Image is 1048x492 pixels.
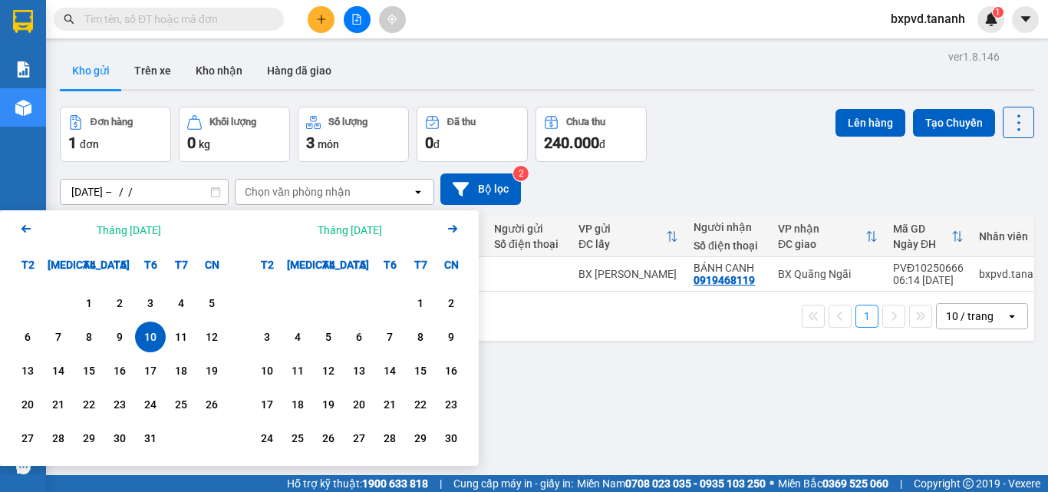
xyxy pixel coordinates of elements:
[43,355,74,386] div: Choose Thứ Ba, tháng 10 14 2025. It's available.
[166,355,196,386] div: Choose Thứ Bảy, tháng 10 18 2025. It's available.
[201,362,222,380] div: 19
[255,52,344,89] button: Hàng đã giao
[440,362,462,380] div: 16
[201,328,222,346] div: 12
[513,166,529,181] sup: 2
[893,238,951,250] div: Ngày ĐH
[436,322,466,352] div: Choose Chủ Nhật, tháng 11 9 2025. It's available.
[12,249,43,280] div: T2
[109,395,130,414] div: 23
[287,475,428,492] span: Hỗ trợ kỹ thuật:
[893,274,964,286] div: 06:14 [DATE]
[196,322,227,352] div: Choose Chủ Nhật, tháng 10 12 2025. It's available.
[494,238,563,250] div: Số điện thoại
[256,328,278,346] div: 3
[187,134,196,152] span: 0
[196,355,227,386] div: Choose Chủ Nhật, tháng 10 19 2025. It's available.
[74,288,104,319] div: Choose Thứ Tư, tháng 10 1 2025. It's available.
[256,395,278,414] div: 17
[348,429,370,447] div: 27
[122,52,183,89] button: Trên xe
[43,423,74,454] div: Choose Thứ Ba, tháng 10 28 2025. It's available.
[348,362,370,380] div: 13
[74,322,104,352] div: Choose Thứ Tư, tháng 10 8 2025. It's available.
[287,362,308,380] div: 11
[74,423,104,454] div: Choose Thứ Tư, tháng 10 29 2025. It's available.
[374,389,405,420] div: Choose Thứ Sáu, tháng 11 21 2025. It's available.
[48,328,69,346] div: 7
[433,138,440,150] span: đ
[135,355,166,386] div: Choose Thứ Sáu, tháng 10 17 2025. It's available.
[104,423,135,454] div: Choose Thứ Năm, tháng 10 30 2025. It's available.
[571,216,686,257] th: Toggle SortBy
[166,249,196,280] div: T7
[410,328,431,346] div: 8
[84,11,265,28] input: Tìm tên, số ĐT hoặc mã đơn
[1012,6,1039,33] button: caret-down
[544,134,599,152] span: 240.000
[48,429,69,447] div: 28
[78,328,100,346] div: 8
[313,423,344,454] div: Choose Thứ Tư, tháng 11 26 2025. It's available.
[440,294,462,312] div: 2
[318,429,339,447] div: 26
[16,460,31,474] span: message
[104,288,135,319] div: Choose Thứ Năm, tháng 10 2 2025. It's available.
[344,6,371,33] button: file-add
[12,423,43,454] div: Choose Thứ Hai, tháng 10 27 2025. It's available.
[109,429,130,447] div: 30
[199,138,210,150] span: kg
[170,328,192,346] div: 11
[379,6,406,33] button: aim
[78,362,100,380] div: 15
[405,355,436,386] div: Choose Thứ Bảy, tháng 11 15 2025. It's available.
[252,322,282,352] div: Choose Thứ Hai, tháng 11 3 2025. It's available.
[245,184,351,200] div: Chọn văn phòng nhận
[410,294,431,312] div: 1
[694,262,763,274] div: BÁNH CANH
[436,423,466,454] div: Choose Chủ Nhật, tháng 11 30 2025. It's available.
[979,268,1046,280] div: bxpvd.tananh
[374,249,405,280] div: T6
[778,223,865,235] div: VP nhận
[170,395,192,414] div: 25
[256,429,278,447] div: 24
[282,389,313,420] div: Choose Thứ Ba, tháng 11 18 2025. It's available.
[17,220,35,238] svg: Arrow Left
[196,389,227,420] div: Choose Chủ Nhật, tháng 10 26 2025. It's available.
[287,429,308,447] div: 25
[995,7,1000,18] span: 1
[170,362,192,380] div: 18
[443,220,462,240] button: Next month.
[91,117,133,127] div: Đơn hàng
[405,322,436,352] div: Choose Thứ Bảy, tháng 11 8 2025. It's available.
[344,249,374,280] div: T5
[979,230,1046,243] div: Nhân viên
[104,322,135,352] div: Choose Thứ Năm, tháng 10 9 2025. It's available.
[43,322,74,352] div: Choose Thứ Ba, tháng 10 7 2025. It's available.
[12,355,43,386] div: Choose Thứ Hai, tháng 10 13 2025. It's available.
[374,423,405,454] div: Choose Thứ Sáu, tháng 11 28 2025. It's available.
[379,362,400,380] div: 14
[948,48,1000,65] div: ver 1.8.146
[1019,12,1033,26] span: caret-down
[17,362,38,380] div: 13
[60,52,122,89] button: Kho gửi
[78,429,100,447] div: 29
[913,109,995,137] button: Tạo Chuyến
[348,395,370,414] div: 20
[74,389,104,420] div: Choose Thứ Tư, tháng 10 22 2025. It's available.
[387,14,397,25] span: aim
[209,117,256,127] div: Khối lượng
[306,134,315,152] span: 3
[313,389,344,420] div: Choose Thứ Tư, tháng 11 19 2025. It's available.
[436,249,466,280] div: CN
[166,288,196,319] div: Choose Thứ Bảy, tháng 10 4 2025. It's available.
[140,395,161,414] div: 24
[578,223,666,235] div: VP gửi
[778,268,878,280] div: BX Quãng Ngãi
[13,10,33,33] img: logo-vxr
[308,6,335,33] button: plus
[440,429,462,447] div: 30
[316,14,327,25] span: plus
